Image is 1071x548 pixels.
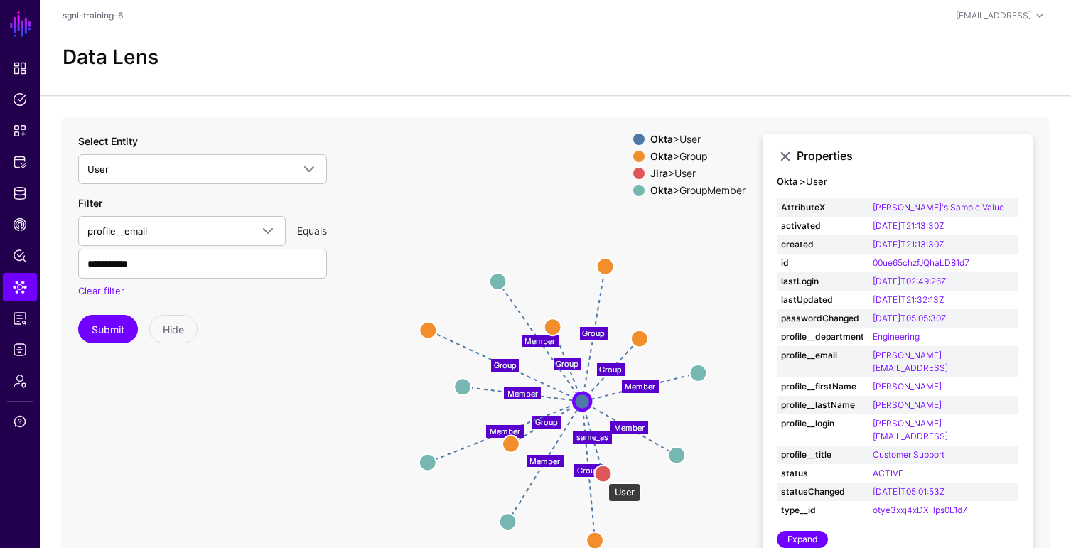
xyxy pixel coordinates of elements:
h3: Properties [797,149,1018,163]
a: [DATE]T02:49:26Z [873,276,946,286]
a: Data Lens [3,273,37,301]
div: Equals [291,223,333,238]
strong: activated [781,220,864,232]
a: [PERSON_NAME] [873,399,942,410]
a: [PERSON_NAME]'s Sample Value [873,202,1004,213]
span: Identity Data Fabric [13,186,27,200]
span: Snippets [13,124,27,138]
div: > GroupMember [647,185,748,196]
span: CAEP Hub [13,217,27,232]
h4: User [777,176,1018,188]
span: Protected Systems [13,155,27,169]
label: Select Entity [78,134,138,149]
text: Member [529,456,560,466]
a: Logs [3,335,37,364]
span: Data Lens [13,280,27,294]
strong: Okta > [777,176,806,187]
div: > User [647,168,748,179]
strong: Okta [650,184,673,196]
a: CAEP Hub [3,210,37,239]
span: Policies [13,92,27,107]
text: Group [577,465,600,475]
strong: type__id [781,504,864,517]
div: [EMAIL_ADDRESS] [956,9,1031,22]
a: Identity Data Fabric [3,179,37,208]
strong: profile__lastName [781,399,864,412]
strong: profile__login [781,417,864,430]
strong: Okta [650,150,673,162]
text: Group [556,358,578,368]
span: Dashboard [13,61,27,75]
text: Group [599,364,622,374]
a: sgnl-training-6 [63,10,124,21]
a: [PERSON_NAME][EMAIL_ADDRESS] [873,418,948,441]
strong: profile__firstName [781,380,864,393]
strong: passwordChanged [781,312,864,325]
a: Admin [3,367,37,395]
a: Engineering [873,331,920,342]
a: [DATE]T05:05:30Z [873,313,946,323]
a: Snippets [3,117,37,145]
text: Member [490,426,520,436]
strong: Jira [650,167,668,179]
a: Customer Support [873,449,944,460]
a: [DATE]T21:13:30Z [873,239,944,249]
span: profile__email [87,225,147,237]
a: [DATE]T21:13:30Z [873,220,944,231]
text: Group [494,360,517,370]
strong: Okta [650,133,673,145]
a: SGNL [9,9,33,40]
a: 00ue65chzfJQhaLD81d7 [873,257,969,268]
a: [DATE]T05:01:53Z [873,486,944,497]
span: Policy Lens [13,249,27,263]
a: Dashboard [3,54,37,82]
button: Submit [78,315,138,343]
a: Protected Systems [3,148,37,176]
strong: lastLogin [781,275,864,288]
a: [PERSON_NAME][EMAIL_ADDRESS] [873,350,948,373]
button: Hide [149,315,198,343]
a: ACTIVE [873,468,903,478]
a: Policies [3,85,37,114]
a: Clear filter [78,285,124,296]
strong: created [781,238,864,251]
a: Policy Lens [3,242,37,270]
span: Support [13,414,27,429]
span: Access Reporting [13,311,27,326]
span: User [87,163,109,175]
text: Member [507,388,538,398]
a: otye3xxj4xDXHps0L1d7 [873,505,967,515]
strong: profile__email [781,349,864,362]
a: Access Reporting [3,304,37,333]
span: Admin [13,374,27,388]
strong: profile__title [781,448,864,461]
a: Expand [777,531,828,548]
label: Filter [78,195,102,210]
div: User [608,483,641,502]
text: same_as [576,431,608,441]
text: Group [535,417,558,426]
span: Logs [13,343,27,357]
a: [DATE]T21:32:13Z [873,294,944,305]
strong: lastUpdated [781,294,864,306]
strong: statusChanged [781,485,864,498]
text: Member [625,382,655,392]
div: > User [647,134,748,145]
a: [PERSON_NAME] [873,381,942,392]
strong: status [781,467,864,480]
strong: profile__department [781,331,864,343]
strong: id [781,257,864,269]
text: Member [614,422,645,432]
strong: AttributeX [781,201,864,214]
h2: Data Lens [63,45,158,70]
div: > Group [647,151,748,162]
text: Member [524,335,555,345]
text: Group [582,328,605,338]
